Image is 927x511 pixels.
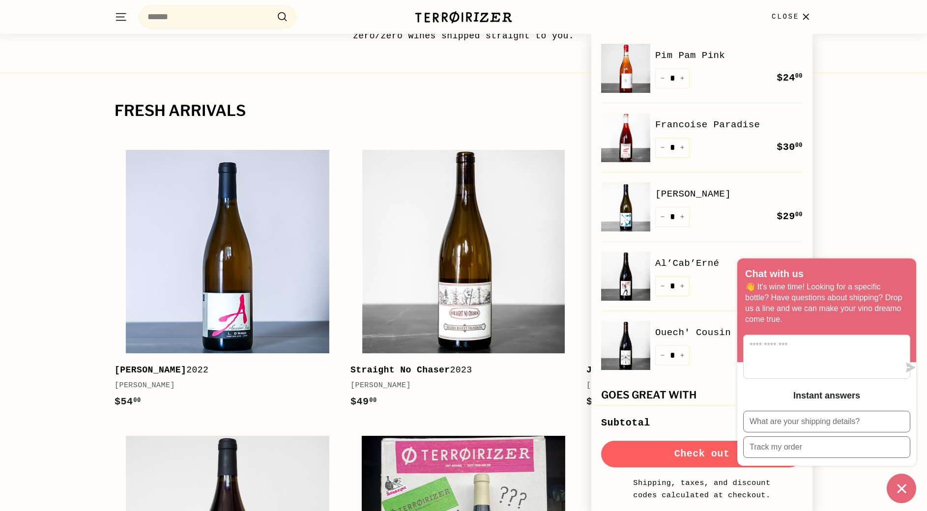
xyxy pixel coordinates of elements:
button: Reduce item quantity by one [655,276,670,296]
div: Subtotal [601,415,650,431]
div: 2022 [115,363,331,377]
a: Straight No Chaser2023[PERSON_NAME] [350,139,577,420]
sup: 00 [795,142,803,149]
div: [PERSON_NAME] [586,380,803,392]
b: Straight No Chaser [350,365,450,375]
button: Increase item quantity by one [675,207,690,227]
button: Increase item quantity by one [675,276,690,296]
img: Ouech' Cousin [601,321,650,370]
a: Pim Pam Pink [655,48,803,63]
button: Close [766,2,818,31]
inbox-online-store-chat: Shopify online store chat [734,258,919,503]
a: Al’Cab’Erné [655,256,803,271]
a: Jeu de Rolle2021[PERSON_NAME] [586,139,812,420]
button: Increase item quantity by one [675,138,690,158]
button: Reduce item quantity by one [655,68,670,88]
img: Al’Cab’Erné [601,252,650,301]
sup: 00 [795,73,803,80]
img: Weiss [601,182,650,231]
button: Increase item quantity by one [675,345,690,366]
h2: fresh arrivals [115,103,768,119]
span: $29 [777,211,803,222]
sup: 00 [795,211,803,218]
button: Reduce item quantity by one [655,207,670,227]
div: [PERSON_NAME] [350,380,567,392]
button: Reduce item quantity by one [655,345,670,366]
span: $54 [115,396,141,407]
img: Pim Pam Pink [601,44,650,93]
a: [PERSON_NAME] [655,187,803,201]
small: Shipping, taxes, and discount codes calculated at checkout. [631,477,773,501]
a: [PERSON_NAME]2022[PERSON_NAME] [115,139,341,420]
div: Goes great with [601,390,803,401]
b: [PERSON_NAME] [115,365,186,375]
a: Francoise Paradise [655,117,803,132]
div: [PERSON_NAME] [115,380,331,392]
span: Close [772,11,799,22]
div: 2023 [350,363,567,377]
img: Francoise Paradise [601,113,650,162]
a: Ouech' Cousin [655,325,803,340]
span: $24 [777,72,803,84]
div: 2021 [586,363,803,377]
button: Check out [601,441,803,467]
span: $30 [777,142,803,153]
span: $49 [350,396,377,407]
sup: 00 [369,397,377,404]
b: Jeu de Rolle [586,365,653,375]
sup: 00 [133,397,141,404]
button: Increase item quantity by one [675,68,690,88]
button: Reduce item quantity by one [655,138,670,158]
span: $42 [586,396,613,407]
